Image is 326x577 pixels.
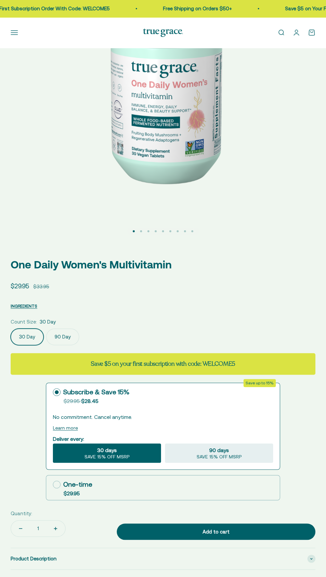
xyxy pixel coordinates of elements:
button: Decrease quantity [11,521,30,536]
strong: Save $5 on your first subscription with code: WELCOME5 [91,360,235,368]
div: Add to cart [130,528,302,536]
legend: Count Size: [11,318,37,326]
compare-at-price: $33.95 [33,283,49,291]
button: INGREDIENTS [11,302,37,310]
label: Quantity: [11,510,32,518]
button: Increase quantity [46,521,65,536]
a: Free Shipping on Orders $50+ [160,6,229,11]
sale-price: $29.95 [11,281,29,291]
span: Product Description [11,555,57,563]
p: One Daily Women's Multivitamin [11,256,315,273]
span: INGREDIENTS [11,304,37,309]
summary: Product Description [11,548,315,569]
span: 30 Day [40,318,56,326]
button: Add to cart [117,524,315,540]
